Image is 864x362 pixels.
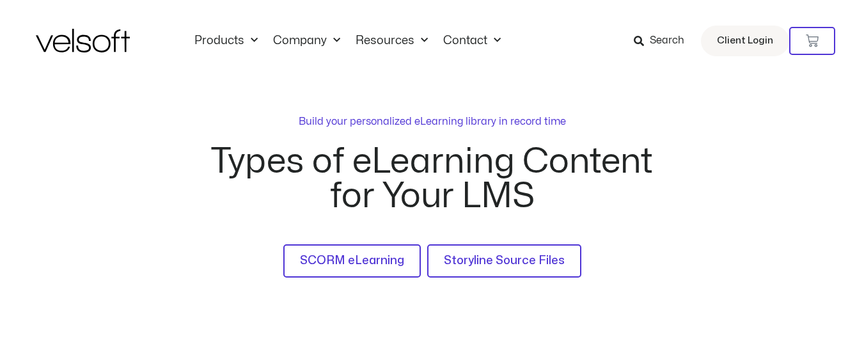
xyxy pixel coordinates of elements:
a: Client Login [701,26,789,56]
span: SCORM eLearning [300,252,404,271]
a: ProductsMenu Toggle [187,34,265,48]
span: Client Login [717,33,773,49]
h2: Types of eLearning Content for Your LMS [202,145,663,214]
a: ResourcesMenu Toggle [348,34,436,48]
nav: Menu [187,34,508,48]
img: Velsoft Training Materials [36,29,130,52]
a: ContactMenu Toggle [436,34,508,48]
span: Storyline Source Files [444,252,565,271]
span: Search [650,33,684,49]
a: SCORM eLearning [283,244,421,278]
a: Storyline Source Files [427,244,581,278]
a: Search [634,30,693,52]
a: CompanyMenu Toggle [265,34,348,48]
p: Build your personalized eLearning library in record time [299,114,566,129]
